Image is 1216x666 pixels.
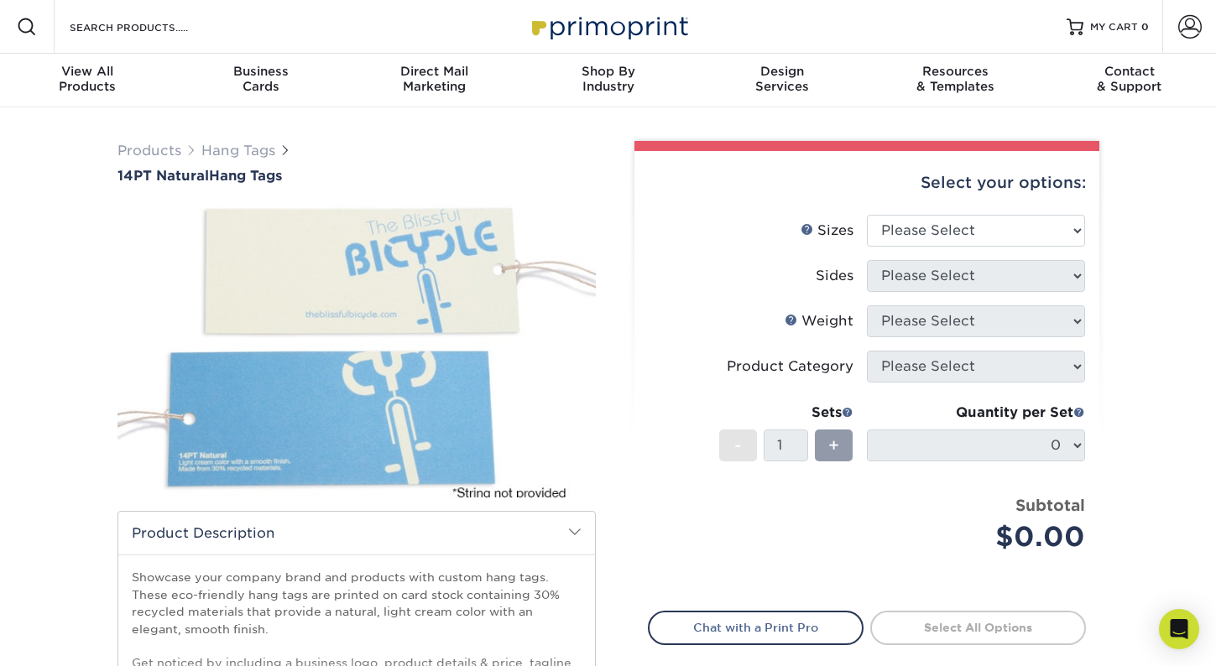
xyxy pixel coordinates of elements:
[4,615,143,660] iframe: Google Customer Reviews
[201,143,275,159] a: Hang Tags
[117,143,181,159] a: Products
[870,611,1086,644] a: Select All Options
[867,403,1085,423] div: Quantity per Set
[695,64,869,79] span: Design
[869,64,1042,79] span: Resources
[1042,64,1216,94] div: & Support
[648,151,1086,215] div: Select your options:
[1159,609,1199,649] div: Open Intercom Messenger
[869,64,1042,94] div: & Templates
[828,433,839,458] span: +
[524,8,692,44] img: Primoprint
[521,64,695,79] span: Shop By
[785,311,853,331] div: Weight
[117,168,596,184] a: 14PT NaturalHang Tags
[719,403,853,423] div: Sets
[1090,20,1138,34] span: MY CART
[801,221,853,241] div: Sizes
[521,54,695,107] a: Shop ByIndustry
[1042,54,1216,107] a: Contact& Support
[117,168,209,184] span: 14PT Natural
[869,54,1042,107] a: Resources& Templates
[816,266,853,286] div: Sides
[695,54,869,107] a: DesignServices
[1141,21,1149,33] span: 0
[695,64,869,94] div: Services
[1042,64,1216,79] span: Contact
[1015,496,1085,514] strong: Subtotal
[117,168,596,184] h1: Hang Tags
[521,64,695,94] div: Industry
[174,64,347,94] div: Cards
[347,64,521,94] div: Marketing
[68,17,232,37] input: SEARCH PRODUCTS.....
[734,433,742,458] span: -
[347,64,521,79] span: Direct Mail
[879,517,1085,557] div: $0.00
[347,54,521,107] a: Direct MailMarketing
[648,611,864,644] a: Chat with a Print Pro
[727,356,853,377] div: Product Category
[174,54,347,107] a: BusinessCards
[117,191,596,510] img: 14PT Natural 01
[174,64,347,79] span: Business
[118,512,595,554] h2: Product Description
